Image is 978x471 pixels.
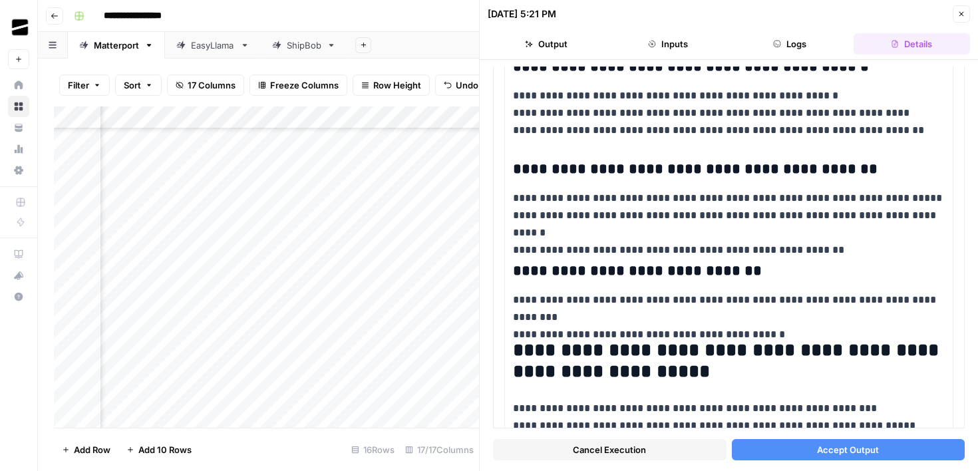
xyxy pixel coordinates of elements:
button: 17 Columns [167,75,244,96]
button: Inputs [609,33,726,55]
a: Usage [8,138,29,160]
button: Freeze Columns [249,75,347,96]
button: Add 10 Rows [118,439,200,460]
button: Accept Output [732,439,965,460]
button: Workspace: OGM [8,11,29,44]
div: Matterport [94,39,139,52]
a: Settings [8,160,29,181]
a: Your Data [8,117,29,138]
button: Sort [115,75,162,96]
a: Home [8,75,29,96]
button: Help + Support [8,286,29,307]
span: Sort [124,78,141,92]
button: Row Height [353,75,430,96]
div: 16 Rows [346,439,400,460]
a: ShipBob [261,32,347,59]
div: ShipBob [287,39,321,52]
a: Matterport [68,32,165,59]
span: Row Height [373,78,421,92]
span: Filter [68,78,89,92]
span: Add Row [74,443,110,456]
span: Cancel Execution [573,443,646,456]
button: Details [854,33,970,55]
button: Logs [732,33,848,55]
span: Accept Output [817,443,879,456]
div: EasyLlama [191,39,235,52]
button: What's new? [8,265,29,286]
span: Undo [456,78,478,92]
span: Freeze Columns [270,78,339,92]
div: What's new? [9,265,29,285]
div: [DATE] 5:21 PM [488,7,556,21]
a: AirOps Academy [8,243,29,265]
div: 17/17 Columns [400,439,479,460]
a: EasyLlama [165,32,261,59]
button: Undo [435,75,487,96]
button: Add Row [54,439,118,460]
button: Output [488,33,604,55]
img: OGM Logo [8,15,32,39]
a: Browse [8,96,29,117]
button: Filter [59,75,110,96]
span: 17 Columns [188,78,236,92]
button: Cancel Execution [493,439,727,460]
span: Add 10 Rows [138,443,192,456]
